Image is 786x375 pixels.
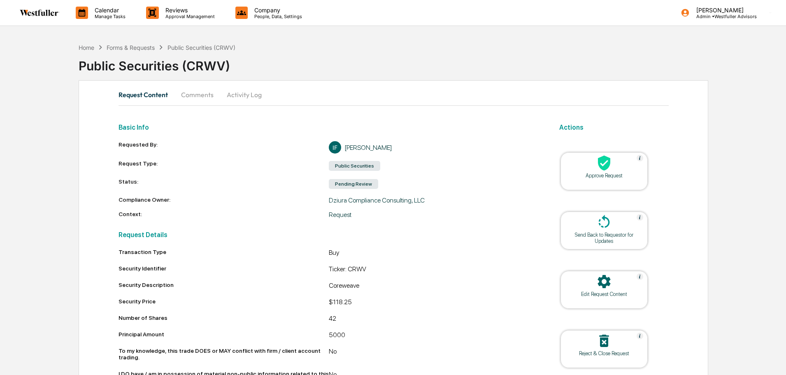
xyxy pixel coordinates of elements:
h2: Request Details [119,231,540,239]
div: No [329,347,540,364]
img: Help [637,214,643,221]
p: Admin • Westfuller Advisors [690,14,757,19]
p: Company [248,7,306,14]
div: Pending Review [329,179,378,189]
div: IF [329,141,341,154]
h2: Basic Info [119,123,540,131]
div: Send Back to Requestor for Updates [567,232,641,244]
iframe: Open customer support [760,348,782,370]
p: Calendar [88,7,130,14]
button: Request Content [119,85,174,105]
div: Request Type: [119,160,329,172]
p: Approval Management [159,14,219,19]
div: Dziura Compliance Consulting, LLC [329,196,540,204]
div: Ticker: CRWV [329,265,540,275]
div: Buy [329,249,540,259]
div: Public Securities [329,161,380,171]
div: Public Securities (CRWV) [167,44,235,51]
div: Number of Shares [119,314,329,321]
div: secondary tabs example [119,85,669,105]
p: Reviews [159,7,219,14]
button: Activity Log [220,85,268,105]
div: Home [79,44,94,51]
button: Comments [174,85,220,105]
div: Reject & Close Request [567,350,641,356]
div: Security Description [119,282,329,288]
img: Help [637,155,643,161]
div: Principal Amount [119,331,329,338]
div: Forms & Requests [107,44,155,51]
h2: Actions [559,123,669,131]
div: Context: [119,211,329,219]
div: 42 [329,314,540,324]
div: Public Securities (CRWV) [79,52,786,73]
img: Help [637,333,643,339]
div: Coreweave [329,282,540,291]
img: Help [637,273,643,280]
div: Transaction Type [119,249,329,255]
div: Security Price [119,298,329,305]
div: To my knowledge, this trade DOES or MAY conflict with firm / client account trading. [119,347,329,361]
div: [PERSON_NAME] [344,144,392,151]
div: Approve Request [567,172,641,179]
div: $118.25 [329,298,540,308]
div: Status: [119,178,329,190]
div: Edit Request Content [567,291,641,297]
div: Security Identifier [119,265,329,272]
img: logo [20,9,59,16]
p: Manage Tasks [88,14,130,19]
div: Compliance Owner: [119,196,329,204]
div: Request [329,211,540,219]
div: Requested By: [119,141,329,154]
p: [PERSON_NAME] [690,7,757,14]
div: 5000 [329,331,540,341]
p: People, Data, Settings [248,14,306,19]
